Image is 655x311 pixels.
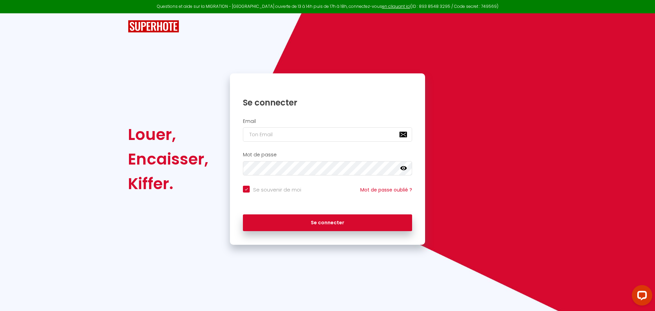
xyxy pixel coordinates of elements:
div: Encaisser, [128,147,208,171]
h2: Mot de passe [243,152,412,158]
img: SuperHote logo [128,20,179,33]
input: Ton Email [243,127,412,142]
h2: Email [243,118,412,124]
button: Se connecter [243,214,412,231]
a: Mot de passe oublié ? [360,186,412,193]
a: en cliquant ici [382,3,410,9]
div: Louer, [128,122,208,147]
iframe: LiveChat chat widget [626,282,655,311]
div: Kiffer. [128,171,208,196]
h1: Se connecter [243,97,412,108]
